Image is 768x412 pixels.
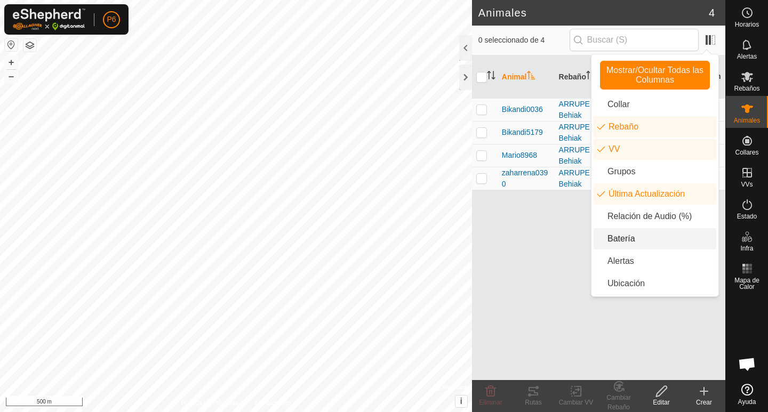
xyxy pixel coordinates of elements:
[594,161,716,182] li: common.btn.groups
[594,206,716,227] li: enum.columnList.audioRatio
[737,213,757,220] span: Estado
[502,167,550,190] span: zaharrena0390
[13,9,85,30] img: Logo Gallagher
[107,14,116,25] span: P6
[734,117,760,124] span: Animales
[594,139,716,160] li: vp.label.vp
[559,122,607,144] div: ARRUPE Behiak
[502,104,543,115] span: Bikandi0036
[527,72,535,81] p-sorticon: Activar para ordenar
[734,85,759,92] span: Rebaños
[735,149,758,156] span: Collares
[729,277,765,290] span: Mapa de Calor
[559,167,607,190] div: ARRUPE Behiak
[479,399,502,406] span: Eliminar
[594,94,716,115] li: neckband.label.title
[740,245,753,252] span: Infra
[586,72,595,81] p-sorticon: Activar para ordenar
[559,99,607,121] div: ARRUPE Behiak
[683,398,725,407] div: Crear
[735,21,759,28] span: Horarios
[255,398,291,408] a: Contáctenos
[594,183,716,205] li: enum.columnList.lastUpdated
[731,348,763,380] a: Chat abierto
[5,38,18,51] button: Restablecer Mapa
[594,116,716,138] li: mob.label.mob
[726,379,768,409] a: Ayuda
[460,397,462,406] span: i
[478,35,570,46] span: 0 seleccionado de 4
[455,395,467,407] button: i
[559,144,607,167] div: ARRUPE Behiak
[741,181,753,188] span: VVs
[600,61,710,90] button: Mostrar/Ocultar Todas las Columnas
[738,399,756,405] span: Ayuda
[502,150,537,161] span: Mario8968
[594,273,716,294] li: common.label.location
[23,39,36,52] button: Capas del Mapa
[597,393,640,412] div: Cambiar Rebaño
[498,55,555,99] th: Animal
[555,398,597,407] div: Cambiar VV
[5,70,18,83] button: –
[709,5,715,21] span: 4
[181,398,242,408] a: Política de Privacidad
[640,398,683,407] div: Editar
[5,56,18,69] button: +
[570,29,699,51] input: Buscar (S)
[512,398,555,407] div: Rutas
[594,251,716,272] li: animal.label.alerts
[737,53,757,60] span: Alertas
[605,66,705,85] span: Mostrar/Ocultar Todas las Columnas
[555,55,612,99] th: Rebaño
[478,6,709,19] h2: Animales
[487,72,495,81] p-sorticon: Activar para ordenar
[594,228,716,249] li: neckband.label.battery
[502,127,543,138] span: Bikandi5179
